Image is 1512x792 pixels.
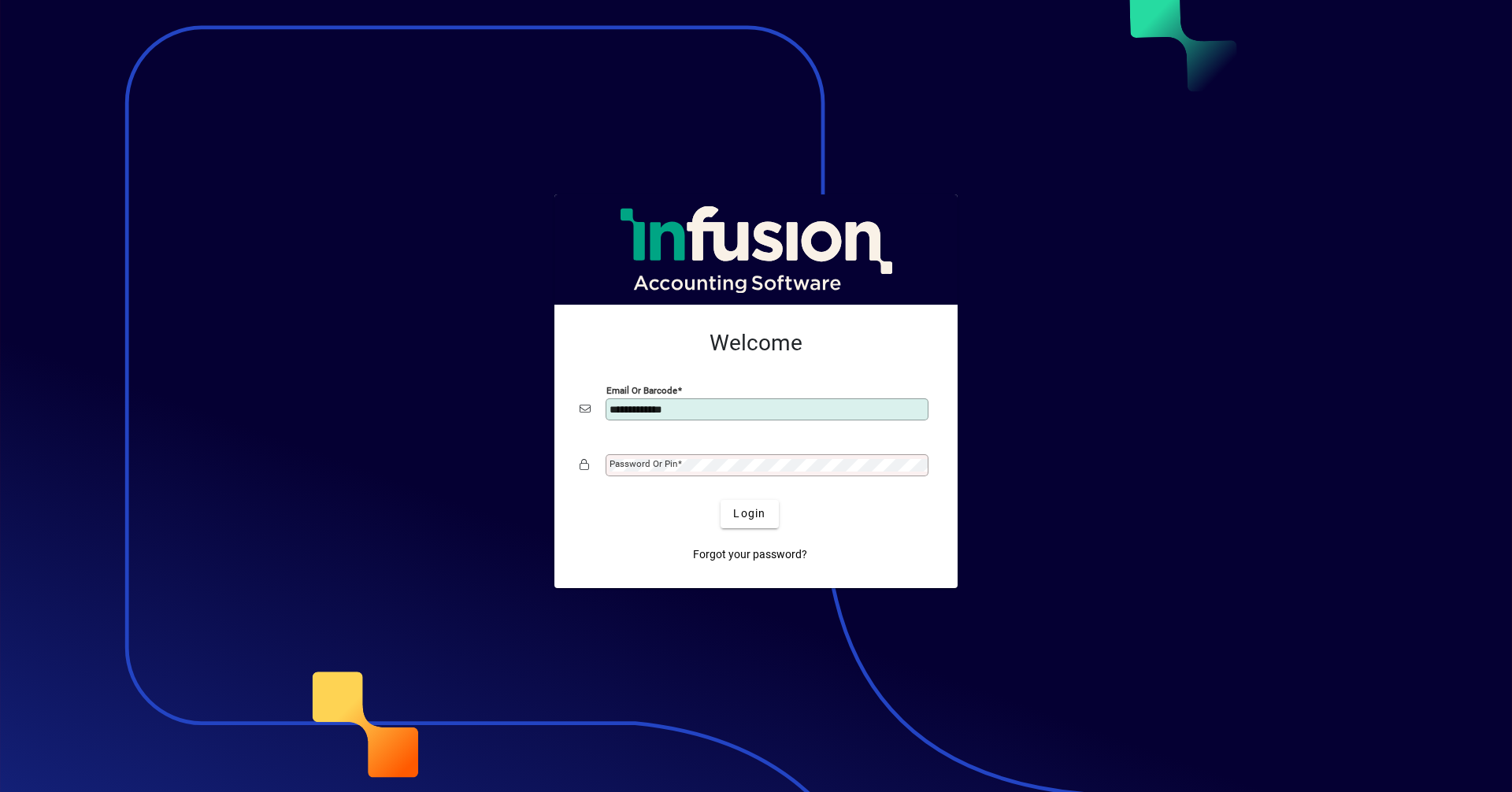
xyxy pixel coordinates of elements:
a: Forgot your password? [687,541,813,569]
span: Login [733,505,765,522]
mat-label: Password or Pin [610,458,677,469]
mat-label: Email or Barcode [606,384,677,395]
span: Forgot your password? [693,546,807,563]
h2: Welcome [580,330,932,357]
button: Login [721,500,778,528]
